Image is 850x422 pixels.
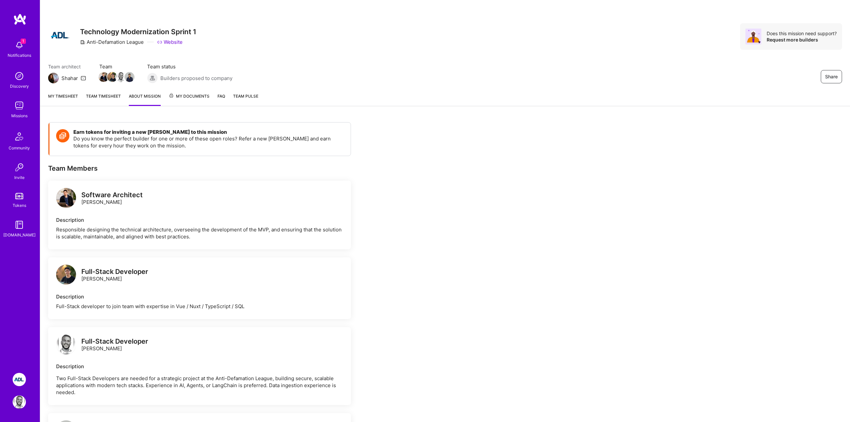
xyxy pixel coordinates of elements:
div: Does this mission need support? [767,30,837,37]
div: Full-Stack Developer [81,338,148,345]
div: Community [9,144,30,151]
img: logo [56,334,76,354]
span: Team Pulse [233,94,258,99]
i: icon Mail [81,75,86,81]
img: Team Member Avatar [116,72,126,82]
a: My timesheet [48,93,78,106]
div: Description [56,363,343,370]
div: Shahar [61,75,78,82]
i: icon CompanyGray [80,40,85,45]
span: 1 [21,39,26,44]
a: logo [56,334,76,356]
a: logo [56,188,76,210]
a: Team timesheet [86,93,121,106]
a: Team Member Avatar [99,71,108,83]
a: User Avatar [11,395,28,409]
a: Team Member Avatar [108,71,117,83]
img: guide book [13,218,26,231]
a: Team Member Avatar [125,71,134,83]
a: Team Pulse [233,93,258,106]
img: Community [11,128,27,144]
img: discovery [13,69,26,83]
a: FAQ [217,93,225,106]
img: logo [56,188,76,208]
h4: Earn tokens for inviting a new [PERSON_NAME] to this mission [73,129,344,135]
img: teamwork [13,99,26,112]
img: Builders proposed to company [147,73,158,83]
button: Share [821,70,842,83]
div: Anti-Defamation League [80,39,144,45]
img: logo [13,13,27,25]
div: Responsible designing the technical architecture, overseeing the development of the MVP, and ensu... [56,226,343,240]
span: Team architect [48,63,86,70]
div: Software Architect [81,192,143,199]
img: Team Architect [48,73,59,83]
a: My Documents [169,93,210,106]
a: About Mission [129,93,161,106]
img: bell [13,39,26,52]
p: Do you know the perfect builder for one or more of these open roles? Refer a new [PERSON_NAME] an... [73,135,344,149]
img: ADL: Technology Modernization Sprint 1 [13,373,26,386]
img: Team Member Avatar [99,72,109,82]
h3: Technology Modernization Sprint 1 [80,28,196,36]
img: logo [56,265,76,285]
div: [PERSON_NAME] [81,268,148,282]
div: Notifications [8,52,31,59]
img: Team Member Avatar [107,72,117,82]
img: Avatar [745,29,761,44]
div: Discovery [10,83,29,90]
div: Request more builders [767,37,837,43]
div: [DOMAIN_NAME] [3,231,36,238]
div: Full-Stack developer to join team with expertise in Vue / Nuxt / TypeScript / SQL [56,303,343,310]
div: Team Members [48,164,351,173]
div: Tokens [13,202,26,209]
img: Company Logo [48,23,72,47]
span: My Documents [169,93,210,100]
a: Website [157,39,183,45]
img: Team Member Avatar [125,72,134,82]
div: [PERSON_NAME] [81,192,143,206]
span: Share [825,73,838,80]
div: Invite [14,174,25,181]
div: Full-Stack Developer [81,268,148,275]
img: Token icon [56,129,69,142]
a: logo [56,265,76,286]
div: Missions [11,112,28,119]
a: Team Member Avatar [117,71,125,83]
div: Description [56,293,343,300]
img: User Avatar [13,395,26,409]
img: tokens [15,193,23,199]
div: Description [56,216,343,223]
span: Team status [147,63,232,70]
p: Two Full-Stack Developers are needed for a strategic project at the Anti-Defamation League, build... [56,375,343,396]
span: Team [99,63,134,70]
img: Invite [13,161,26,174]
span: Builders proposed to company [160,75,232,82]
div: [PERSON_NAME] [81,338,148,352]
a: ADL: Technology Modernization Sprint 1 [11,373,28,386]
